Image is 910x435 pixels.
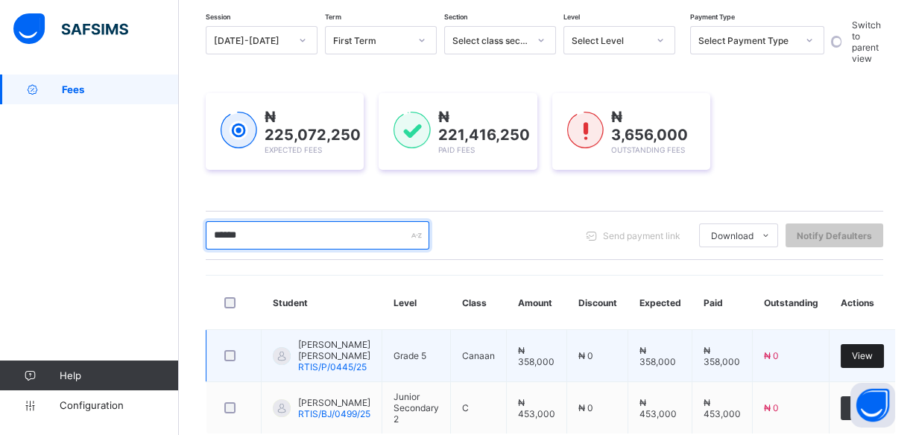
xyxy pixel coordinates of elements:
[764,350,779,361] span: ₦ 0
[518,397,555,419] span: ₦ 453,000
[628,276,692,330] th: Expected
[572,35,648,46] div: Select Level
[298,339,370,361] span: [PERSON_NAME] [PERSON_NAME]
[438,108,530,144] span: ₦ 221,416,250
[797,230,872,241] span: Notify Defaulters
[214,35,290,46] div: [DATE]-[DATE]
[567,276,628,330] th: Discount
[221,112,257,149] img: expected-1.03dd87d44185fb6c27cc9b2570c10499.svg
[13,13,128,45] img: safsims
[711,230,753,241] span: Download
[611,108,688,144] span: ₦ 3,656,000
[394,350,426,361] span: Grade 5
[262,276,382,330] th: Student
[444,13,467,21] span: Section
[60,369,178,381] span: Help
[639,397,677,419] span: ₦ 453,000
[382,276,451,330] th: Level
[394,391,439,425] span: Junior Secondary 2
[578,402,593,413] span: ₦ 0
[578,350,593,361] span: ₦ 0
[298,408,370,419] span: RTIS/BJ/0499/25
[603,230,680,241] span: Send payment link
[518,345,554,367] span: ₦ 358,000
[265,108,361,144] span: ₦ 225,072,250
[451,276,507,330] th: Class
[333,35,409,46] div: First Term
[462,402,469,413] span: C
[298,361,367,372] span: RTIS/P/0445/25
[265,145,322,154] span: Expected Fees
[639,345,676,367] span: ₦ 358,000
[704,345,740,367] span: ₦ 358,000
[753,276,830,330] th: Outstanding
[62,83,179,95] span: Fees
[567,112,604,149] img: outstanding-1.146d663e52f09953f639664a84e30106.svg
[830,276,896,330] th: Actions
[611,145,685,154] span: Outstanding Fees
[325,13,341,21] span: Term
[852,350,873,361] span: View
[698,35,797,46] div: Select Payment Type
[394,112,430,149] img: paid-1.3eb1404cbcb1d3b736510a26bbfa3ccb.svg
[690,13,735,21] span: Payment Type
[704,397,741,419] span: ₦ 453,000
[60,399,178,411] span: Configuration
[462,350,495,361] span: Canaan
[850,383,895,428] button: Open asap
[298,397,370,408] span: [PERSON_NAME]
[692,276,753,330] th: Paid
[764,402,779,413] span: ₦ 0
[563,13,580,21] span: Level
[507,276,567,330] th: Amount
[206,13,230,21] span: Session
[452,35,528,46] div: Select class section
[852,19,881,64] label: Switch to parent view
[438,145,475,154] span: Paid Fees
